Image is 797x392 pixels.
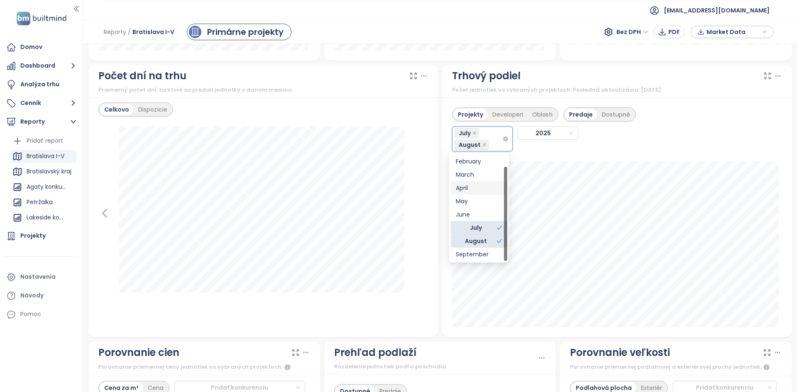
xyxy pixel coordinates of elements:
div: Porovnanie priemernej podlahovej a exteriérovej plochy jednotiek. [570,363,782,373]
div: June [451,208,507,221]
div: April [451,181,507,195]
div: June [456,210,502,219]
span: Bez DPH [616,26,648,38]
div: Počet dní na trhu [98,68,186,84]
span: Market Data [707,26,760,38]
div: Návody [20,290,44,301]
div: Bratislava I-V [10,150,76,163]
div: August [451,234,507,248]
div: March [456,170,502,179]
div: Nastavenia [20,272,56,282]
div: Pomoc [20,309,41,319]
div: Bratislavský kraj [10,165,76,178]
span: July [459,129,471,138]
div: Dostupné [597,109,635,120]
div: Predaje [565,109,597,120]
div: Oblasti [528,109,557,120]
div: Domov [20,42,42,52]
div: Projekty [453,109,488,120]
div: March [451,168,507,181]
div: Agaty konkurencia [10,180,76,194]
span: 2025 [521,127,573,139]
div: Trhový podiel [452,68,521,84]
div: Petržalka [27,197,53,207]
div: Lakeside konkurencia [27,212,66,223]
a: Návody [4,287,78,304]
div: Pridať report [27,136,63,146]
button: PDF [653,25,685,39]
a: Analýza trhu [4,76,78,93]
span: August [459,140,481,149]
div: Bratislavský kraj [27,166,71,177]
div: button [695,26,769,38]
a: primary [187,24,291,40]
div: September [451,248,507,261]
span: PDF [668,27,680,37]
div: Porovnanie veľkosti [570,345,670,360]
div: Pomoc [4,306,78,323]
div: Agaty konkurencia [27,182,66,192]
span: July [455,128,479,138]
div: Projekty [20,231,46,241]
div: September [456,250,502,259]
a: Projekty [4,228,78,244]
a: Nastavenia [4,269,78,285]
div: Petržalka [10,196,76,209]
div: Lakeside konkurencia [10,211,76,224]
div: Rozdelenie jednotiek podľa poschodia. [334,363,538,371]
div: Analýza trhu [20,79,59,90]
div: July [456,223,496,232]
div: Porovnanie cien [98,345,179,360]
button: Reporty [4,114,78,130]
div: Priemerný počet dní, za ktoré sa predali jednotky v danom mesiaci. [98,86,428,94]
span: close [472,131,477,135]
div: May [456,197,502,206]
div: February [456,157,502,166]
div: Bratislava I-V [27,151,64,161]
div: April [456,183,502,192]
div: Dispozície [134,104,172,115]
a: Domov [4,39,78,56]
div: Celkovo [100,104,134,115]
div: Developeri [488,109,528,120]
div: Porovnanie priemernej ceny jednotiek vo vybraných projektoch. [98,363,310,373]
div: Prehľad podlaží [334,345,416,360]
span: close [482,143,487,147]
span: close-circle [503,136,508,141]
button: Dashboard [4,58,78,74]
span: August [455,140,489,150]
span: check [496,225,502,231]
div: May [451,195,507,208]
span: Reporty [104,24,126,39]
div: February [451,155,507,168]
button: Cenník [4,95,78,112]
span: Bratislava I-V [132,24,174,39]
div: Pridať report [10,134,76,148]
span: / [128,24,131,39]
div: Primárne projekty [207,26,284,38]
div: Počet jednotiek vo vybraných projektoch. Posledná aktualizácia: [DATE] [452,86,782,94]
img: logo [14,10,69,27]
div: July [451,221,507,234]
span: check [496,238,502,244]
div: August [456,236,496,246]
span: [EMAIL_ADDRESS][DOMAIN_NAME] [664,0,770,20]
